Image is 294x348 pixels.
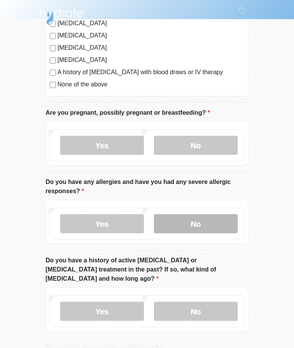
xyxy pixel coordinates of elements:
input: [MEDICAL_DATA] [50,57,56,63]
label: No [154,302,238,321]
label: Do you have any allergies and have you had any severe allergic responses? [46,177,248,196]
img: Hydrate IV Bar - Arcadia Logo [38,6,85,25]
input: A history of [MEDICAL_DATA] with blood draws or IV therapy [50,70,56,76]
label: Do you have a history of active [MEDICAL_DATA] or [MEDICAL_DATA] treatment in the past? If so, wh... [46,256,248,283]
label: None of the above [57,80,244,89]
input: [MEDICAL_DATA] [50,45,56,51]
label: Are you pregnant, possibly pregnant or breastfeeding? [46,108,210,117]
input: None of the above [50,82,56,88]
label: [MEDICAL_DATA] [57,55,244,65]
label: A history of [MEDICAL_DATA] with blood draws or IV therapy [57,68,244,77]
label: Yes [60,302,144,321]
label: [MEDICAL_DATA] [57,31,244,40]
input: [MEDICAL_DATA] [50,33,56,39]
label: Yes [60,214,144,233]
label: No [154,136,238,155]
label: Yes [60,136,144,155]
label: [MEDICAL_DATA] [57,43,244,52]
label: No [154,214,238,233]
